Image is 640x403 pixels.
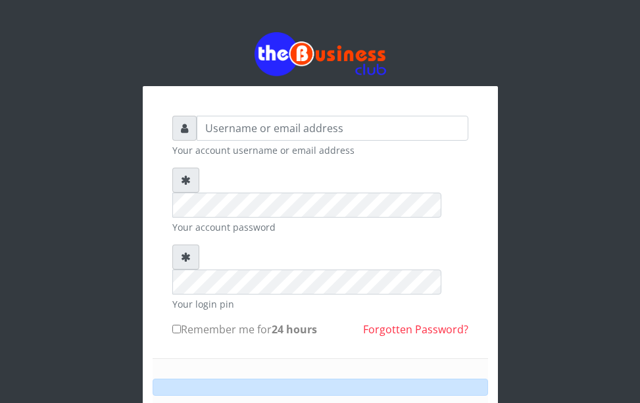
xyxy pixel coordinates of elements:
input: Username or email address [197,116,468,141]
small: Your account password [172,220,468,234]
b: 24 hours [272,322,317,337]
input: Remember me for24 hours [172,325,181,333]
a: Forgotten Password? [363,322,468,337]
small: Your login pin [172,297,468,311]
small: Your account username or email address [172,143,468,157]
label: Remember me for [172,321,317,337]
